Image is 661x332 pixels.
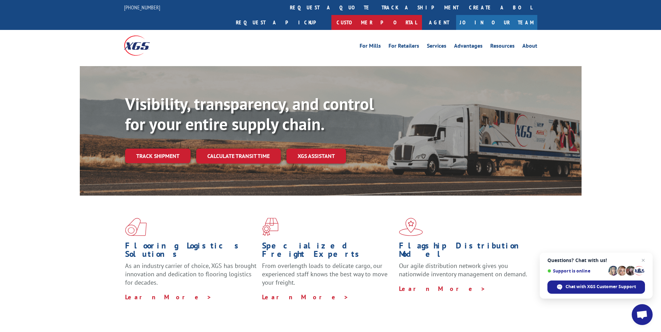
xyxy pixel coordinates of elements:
[360,43,381,51] a: For Mills
[422,15,456,30] a: Agent
[547,280,645,294] div: Chat with XGS Customer Support
[262,262,394,293] p: From overlength loads to delicate cargo, our experienced staff knows the best way to move your fr...
[231,15,331,30] a: Request a pickup
[639,256,647,264] span: Close chat
[124,4,160,11] a: [PHONE_NUMBER]
[522,43,537,51] a: About
[125,242,257,262] h1: Flooring Logistics Solutions
[125,218,147,236] img: xgs-icon-total-supply-chain-intelligence-red
[547,268,606,274] span: Support is online
[566,284,636,290] span: Chat with XGS Customer Support
[454,43,483,51] a: Advantages
[125,262,256,286] span: As an industry carrier of choice, XGS has brought innovation and dedication to flooring logistics...
[399,262,527,278] span: Our agile distribution network gives you nationwide inventory management on demand.
[399,242,531,262] h1: Flagship Distribution Model
[490,43,515,51] a: Resources
[427,43,446,51] a: Services
[196,149,281,164] a: Calculate transit time
[125,149,191,163] a: Track shipment
[399,218,423,236] img: xgs-icon-flagship-distribution-model-red
[125,93,374,135] b: Visibility, transparency, and control for your entire supply chain.
[389,43,419,51] a: For Retailers
[262,242,394,262] h1: Specialized Freight Experts
[286,149,346,164] a: XGS ASSISTANT
[262,218,278,236] img: xgs-icon-focused-on-flooring-red
[456,15,537,30] a: Join Our Team
[125,293,212,301] a: Learn More >
[331,15,422,30] a: Customer Portal
[399,285,486,293] a: Learn More >
[547,258,645,263] span: Questions? Chat with us!
[262,293,349,301] a: Learn More >
[632,304,653,325] div: Open chat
